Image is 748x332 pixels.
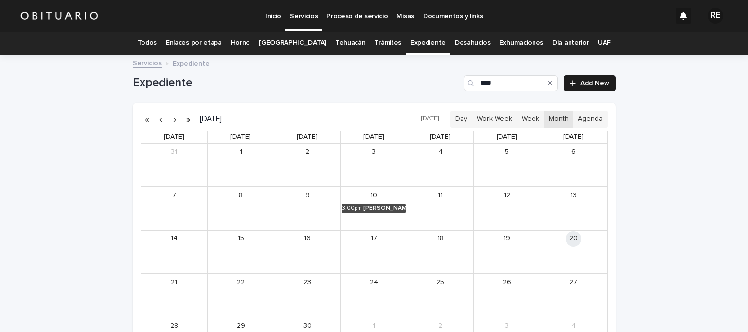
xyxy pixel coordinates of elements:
a: UAF [598,32,610,55]
td: September 20, 2025 [540,230,607,273]
a: Add New [564,75,615,91]
td: September 16, 2025 [274,230,341,273]
a: [GEOGRAPHIC_DATA] [259,32,326,55]
button: Previous month [154,111,168,127]
input: Search [464,75,558,91]
a: September 13, 2025 [566,187,581,203]
a: September 2, 2025 [299,144,315,160]
td: September 12, 2025 [474,187,540,230]
a: September 5, 2025 [499,144,515,160]
span: Add New [580,80,609,87]
button: Next year [182,111,196,127]
img: HUM7g2VNRLqGMmR9WVqf [20,6,99,26]
td: September 2, 2025 [274,144,341,187]
td: September 24, 2025 [341,273,407,317]
a: September 19, 2025 [499,231,515,247]
a: Friday [495,131,519,143]
td: September 10, 2025 [341,187,407,230]
td: August 31, 2025 [141,144,208,187]
td: September 8, 2025 [208,187,274,230]
a: September 23, 2025 [299,274,315,290]
button: Next month [168,111,182,127]
a: September 4, 2025 [432,144,448,160]
a: Exhumaciones [499,32,543,55]
td: September 11, 2025 [407,187,474,230]
a: September 22, 2025 [233,274,249,290]
td: September 9, 2025 [274,187,341,230]
a: September 21, 2025 [166,274,182,290]
td: September 5, 2025 [474,144,540,187]
td: September 15, 2025 [208,230,274,273]
td: September 3, 2025 [341,144,407,187]
a: Trámites [374,32,401,55]
td: September 23, 2025 [274,273,341,317]
a: September 25, 2025 [432,274,448,290]
td: September 7, 2025 [141,187,208,230]
a: Tuesday [295,131,320,143]
td: September 22, 2025 [208,273,274,317]
a: September 26, 2025 [499,274,515,290]
a: September 15, 2025 [233,231,249,247]
a: September 6, 2025 [566,144,581,160]
a: Expediente [410,32,446,55]
a: Enlaces por etapa [166,32,222,55]
td: September 1, 2025 [208,144,274,187]
a: September 3, 2025 [366,144,382,160]
button: Agenda [573,111,607,128]
button: Month [544,111,573,128]
td: September 14, 2025 [141,230,208,273]
a: Desahucios [455,32,491,55]
a: September 9, 2025 [299,187,315,203]
td: September 17, 2025 [341,230,407,273]
td: September 21, 2025 [141,273,208,317]
a: Thursday [428,131,453,143]
h2: [DATE] [196,115,222,123]
button: [DATE] [416,112,444,126]
a: September 20, 2025 [566,231,581,247]
td: September 4, 2025 [407,144,474,187]
td: September 25, 2025 [407,273,474,317]
a: Tehuacán [335,32,366,55]
a: September 11, 2025 [432,187,448,203]
a: Día anterior [552,32,589,55]
td: September 26, 2025 [474,273,540,317]
td: September 27, 2025 [540,273,607,317]
a: August 31, 2025 [166,144,182,160]
a: Servicios [133,57,162,68]
div: 3:00pm [342,205,362,212]
a: Todos [138,32,157,55]
button: Week [517,111,544,128]
a: September 8, 2025 [233,187,249,203]
td: September 19, 2025 [474,230,540,273]
td: September 6, 2025 [540,144,607,187]
a: Sunday [162,131,186,143]
a: September 24, 2025 [366,274,382,290]
h1: Expediente [133,76,461,90]
div: RE [708,8,723,24]
button: Work Week [472,111,517,128]
a: September 7, 2025 [166,187,182,203]
a: September 27, 2025 [566,274,581,290]
a: September 12, 2025 [499,187,515,203]
a: Wednesday [361,131,386,143]
a: Monday [228,131,253,143]
div: [PERSON_NAME] [363,205,406,212]
a: Saturday [561,131,586,143]
a: September 1, 2025 [233,144,249,160]
a: September 18, 2025 [432,231,448,247]
a: September 14, 2025 [166,231,182,247]
a: September 10, 2025 [366,187,382,203]
button: Previous year [141,111,154,127]
p: Expediente [173,57,210,68]
a: Horno [231,32,250,55]
a: September 16, 2025 [299,231,315,247]
td: September 13, 2025 [540,187,607,230]
a: September 17, 2025 [366,231,382,247]
td: September 18, 2025 [407,230,474,273]
button: Day [450,111,472,128]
